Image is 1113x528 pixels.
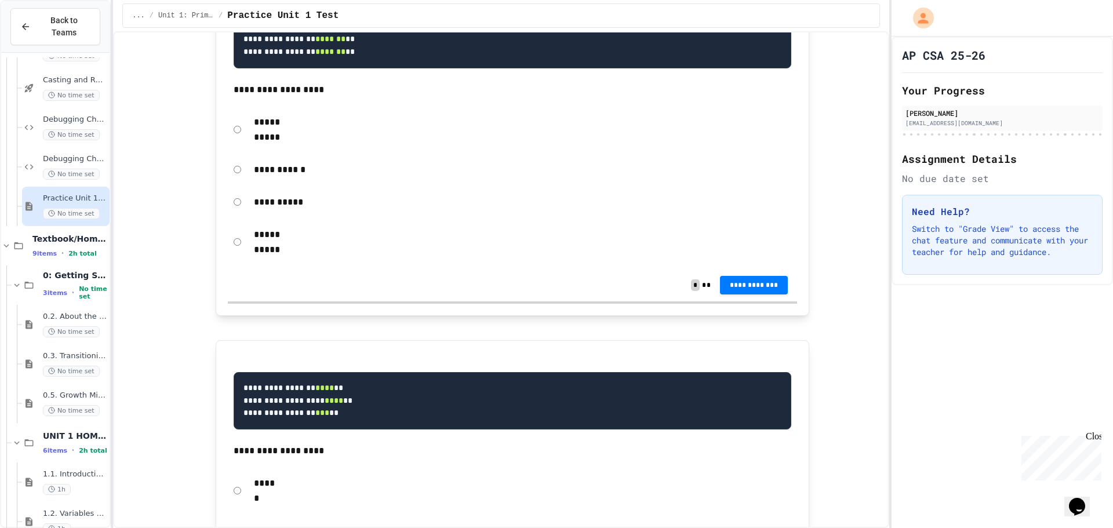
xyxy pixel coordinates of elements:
span: 6 items [43,447,67,454]
div: No due date set [902,172,1103,185]
span: 1h [43,484,71,495]
button: Back to Teams [10,8,100,45]
span: 9 items [32,250,57,257]
span: Practice Unit 1 Test [43,194,107,203]
span: / [219,11,223,20]
div: Chat with us now!Close [5,5,80,74]
span: • [72,288,74,297]
iframe: chat widget [1017,431,1101,480]
span: 1.2. Variables and Data Types [43,509,107,519]
span: / [150,11,154,20]
span: • [72,446,74,455]
span: 1.1. Introduction to Algorithms, Programming, and Compilers [43,469,107,479]
span: 2h total [79,447,107,454]
span: UNIT 1 HOMEWORK (DUE BEFORE UNIT 1 TEST) [43,431,107,441]
h1: AP CSA 25-26 [902,47,985,63]
p: Switch to "Grade View" to access the chat feature and communicate with your teacher for help and ... [912,223,1093,258]
h3: Need Help? [912,205,1093,219]
span: No time set [43,90,100,101]
div: [EMAIL_ADDRESS][DOMAIN_NAME] [905,119,1099,128]
span: • [61,249,64,258]
span: ... [132,11,145,20]
span: 0.2. About the AP CSA Exam [43,312,107,322]
div: [PERSON_NAME] [905,108,1099,118]
span: 0: Getting Started [43,270,107,281]
iframe: chat widget [1064,482,1101,516]
span: Unit 1: Primitive Types [158,11,214,20]
span: No time set [43,129,100,140]
span: No time set [43,366,100,377]
h2: Assignment Details [902,151,1103,167]
span: 0.5. Growth Mindset and Pair Programming [43,391,107,400]
span: Textbook/Homework (CSAwesome) [32,234,107,244]
span: 0.3. Transitioning from AP CSP to AP CSA [43,351,107,361]
span: No time set [79,285,107,300]
span: No time set [43,405,100,416]
span: No time set [43,326,100,337]
h2: Your Progress [902,82,1103,99]
span: Casting and Ranges of variables - Quiz [43,75,107,85]
span: Back to Teams [38,14,90,39]
span: Debugging Challenge 2 [43,154,107,164]
span: No time set [43,208,100,219]
div: My Account [901,5,937,31]
span: 2h total [68,250,97,257]
span: Practice Unit 1 Test [227,9,339,23]
span: Debugging Challenge 1 [43,115,107,125]
span: 3 items [43,289,67,297]
span: No time set [43,169,100,180]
